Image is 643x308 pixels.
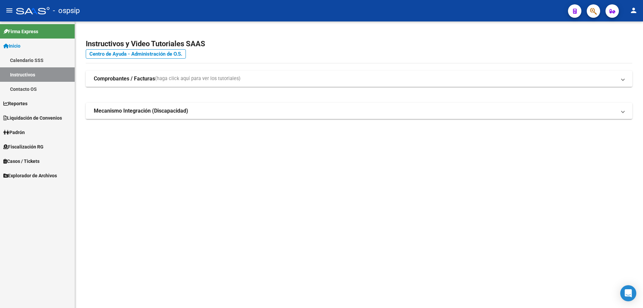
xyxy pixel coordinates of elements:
span: Fiscalización RG [3,143,44,150]
span: Liquidación de Convenios [3,114,62,122]
mat-expansion-panel-header: Mecanismo Integración (Discapacidad) [86,103,632,119]
span: Padrón [3,129,25,136]
span: - ospsip [53,3,80,18]
h2: Instructivos y Video Tutoriales SAAS [86,38,632,50]
span: Reportes [3,100,27,107]
strong: Comprobantes / Facturas [94,75,155,82]
strong: Mecanismo Integración (Discapacidad) [94,107,188,115]
mat-icon: menu [5,6,13,14]
span: (haga click aquí para ver los tutoriales) [155,75,240,82]
div: Open Intercom Messenger [620,285,636,301]
span: Explorador de Archivos [3,172,57,179]
span: Firma Express [3,28,38,35]
span: Inicio [3,42,20,50]
a: Centro de Ayuda - Administración de O.S. [86,49,186,59]
span: Casos / Tickets [3,158,40,165]
mat-expansion-panel-header: Comprobantes / Facturas(haga click aquí para ver los tutoriales) [86,71,632,87]
mat-icon: person [630,6,638,14]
